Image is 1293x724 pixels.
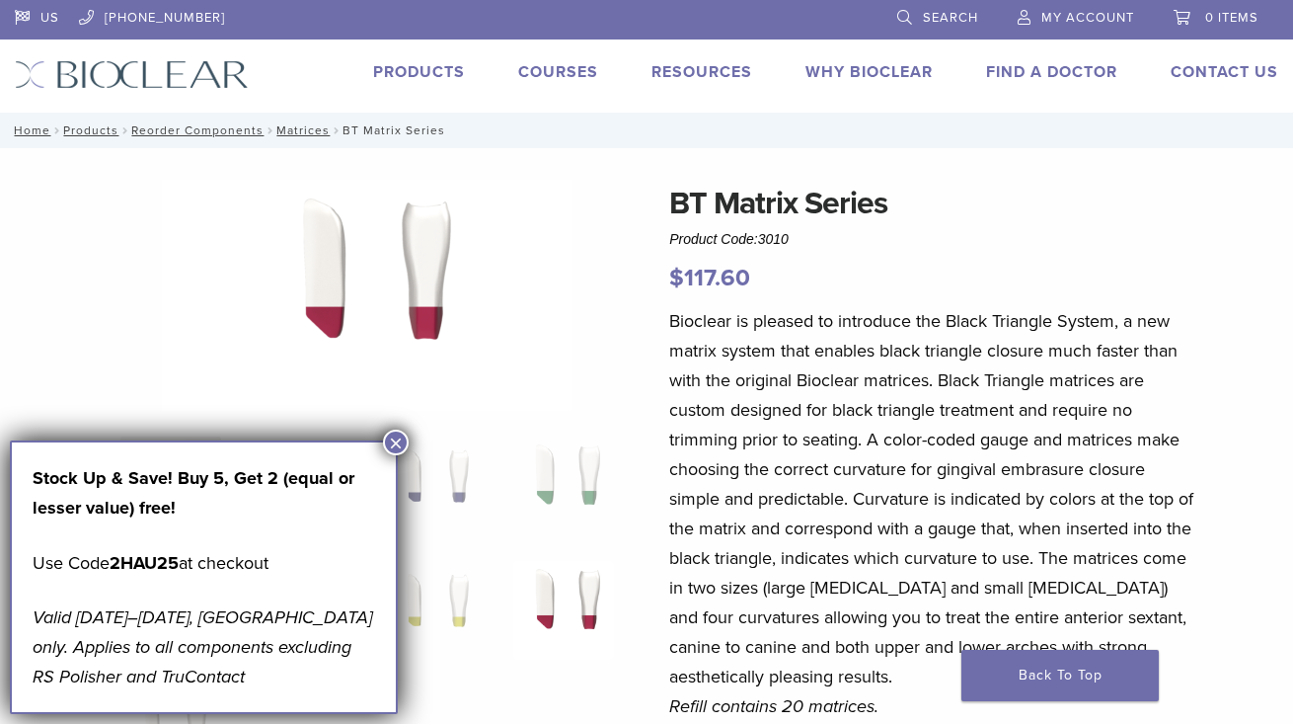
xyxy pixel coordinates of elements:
[118,125,131,135] span: /
[1205,10,1258,26] span: 0 items
[923,10,978,26] span: Search
[15,60,249,89] img: Bioclear
[120,437,222,535] img: Anterior-Black-Triangle-Series-Matrices-324x324.jpg
[162,180,572,411] img: BT Matrix Series - Image 8
[330,125,342,135] span: /
[669,264,750,292] bdi: 117.60
[961,650,1159,701] a: Back To Top
[50,125,63,135] span: /
[276,123,330,137] a: Matrices
[251,437,352,535] img: BT Matrix Series - Image 2
[513,561,615,660] img: BT Matrix Series - Image 8
[382,437,484,535] img: BT Matrix Series - Image 3
[63,123,118,137] a: Products
[1041,10,1134,26] span: My Account
[805,62,933,82] a: Why Bioclear
[33,606,372,687] em: Valid [DATE]–[DATE], [GEOGRAPHIC_DATA] only. Applies to all components excluding RS Polisher and ...
[383,430,409,455] button: Close
[33,548,375,578] p: Use Code at checkout
[669,180,1195,227] h1: BT Matrix Series
[669,264,684,292] span: $
[110,552,179,574] strong: 2HAU25
[651,62,752,82] a: Resources
[1171,62,1278,82] a: Contact Us
[986,62,1117,82] a: Find A Doctor
[669,695,878,717] em: Refill contains 20 matrices.
[131,123,264,137] a: Reorder Components
[8,123,50,137] a: Home
[513,437,615,535] img: BT Matrix Series - Image 4
[518,62,598,82] a: Courses
[758,231,789,247] span: 3010
[33,467,354,519] strong: Stock Up & Save! Buy 5, Get 2 (equal or lesser value) free!
[264,125,276,135] span: /
[669,231,789,247] span: Product Code:
[373,62,465,82] a: Products
[382,561,484,660] img: BT Matrix Series - Image 7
